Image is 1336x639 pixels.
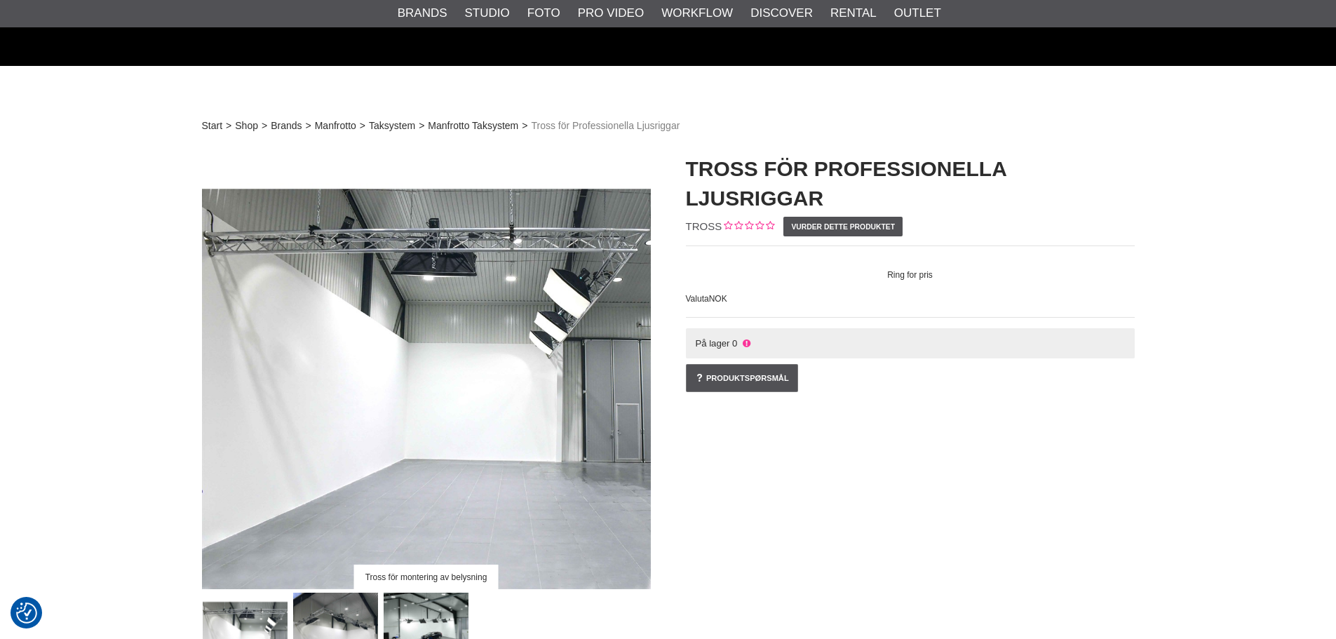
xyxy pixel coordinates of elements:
span: > [262,119,267,133]
a: Manfrotto Taksystem [428,119,518,133]
span: Valuta [686,294,709,304]
h1: Tross för Professionella Ljusriggar [686,154,1135,213]
span: > [306,119,311,133]
div: Kundevurdering: 0 [722,220,774,234]
span: Tross för Professionella Ljusriggar [531,119,680,133]
span: > [226,119,231,133]
button: Samtykkepreferanser [16,600,37,626]
span: 0 [732,338,737,349]
a: Brands [271,119,302,133]
span: > [522,119,527,133]
a: Discover [750,4,813,22]
a: Workflow [661,4,733,22]
a: Taksystem [369,119,415,133]
a: Manfrotto [315,119,356,133]
span: Ring for pris [686,270,1135,280]
a: Outlet [894,4,941,22]
a: Rental [830,4,877,22]
a: Vurder dette produktet [783,217,903,236]
span: NOK [709,294,727,304]
div: Tross för montering av belysning [353,565,499,589]
a: Studio [465,4,510,22]
a: Produktspørsmål [686,364,799,392]
a: Brands [398,4,447,22]
a: Start [202,119,223,133]
a: Pro Video [578,4,644,22]
img: Revisit consent button [16,603,37,624]
a: Foto [527,4,560,22]
img: Tross för montering av belysning [202,140,651,589]
span: > [419,119,424,133]
span: > [360,119,365,133]
span: På lager [695,338,729,349]
a: Shop [235,119,258,133]
span: TROSS [686,220,722,232]
i: Ikke på lager [741,338,752,349]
